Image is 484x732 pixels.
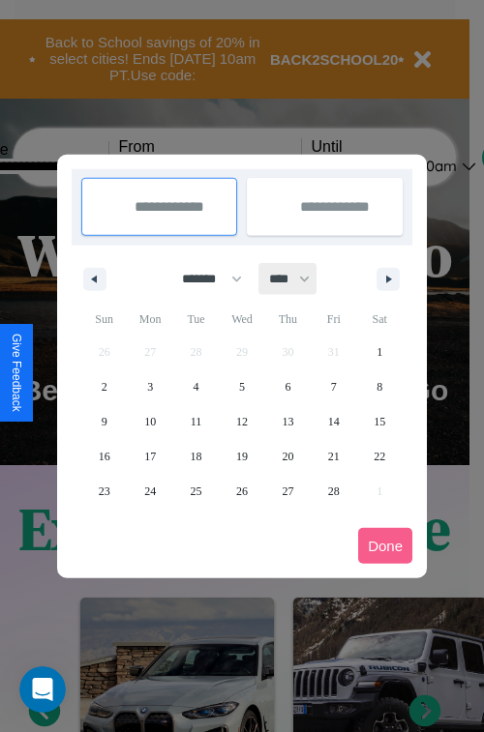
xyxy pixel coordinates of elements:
[374,439,385,474] span: 22
[99,439,110,474] span: 16
[236,404,248,439] span: 12
[311,474,356,509] button: 28
[265,439,311,474] button: 20
[173,474,219,509] button: 25
[357,439,403,474] button: 22
[357,404,403,439] button: 15
[191,474,202,509] span: 25
[102,369,107,404] span: 2
[144,439,156,474] span: 17
[357,369,403,404] button: 8
[173,439,219,474] button: 18
[81,369,127,404] button: 2
[357,335,403,369] button: 1
[173,404,219,439] button: 11
[144,404,156,439] span: 10
[144,474,156,509] span: 24
[311,369,356,404] button: 7
[328,474,340,509] span: 28
[374,404,385,439] span: 15
[127,404,172,439] button: 10
[191,439,202,474] span: 18
[194,369,199,404] span: 4
[328,404,340,439] span: 14
[99,474,110,509] span: 23
[81,404,127,439] button: 9
[81,439,127,474] button: 16
[311,439,356,474] button: 21
[282,404,293,439] span: 13
[19,666,66,713] iframe: Intercom live chat
[265,304,311,335] span: Thu
[191,404,202,439] span: 11
[328,439,340,474] span: 21
[173,369,219,404] button: 4
[102,404,107,439] span: 9
[282,474,293,509] span: 27
[265,404,311,439] button: 13
[282,439,293,474] span: 20
[331,369,337,404] span: 7
[311,404,356,439] button: 14
[127,439,172,474] button: 17
[311,304,356,335] span: Fri
[219,369,264,404] button: 5
[358,528,412,564] button: Done
[81,304,127,335] span: Sun
[219,304,264,335] span: Wed
[236,474,248,509] span: 26
[265,369,311,404] button: 6
[127,474,172,509] button: 24
[377,369,382,404] span: 8
[236,439,248,474] span: 19
[377,335,382,369] span: 1
[81,474,127,509] button: 23
[357,304,403,335] span: Sat
[239,369,245,404] span: 5
[219,404,264,439] button: 12
[147,369,153,404] span: 3
[265,474,311,509] button: 27
[285,369,290,404] span: 6
[127,304,172,335] span: Mon
[10,334,23,412] div: Give Feedback
[219,439,264,474] button: 19
[127,369,172,404] button: 3
[173,304,219,335] span: Tue
[219,474,264,509] button: 26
